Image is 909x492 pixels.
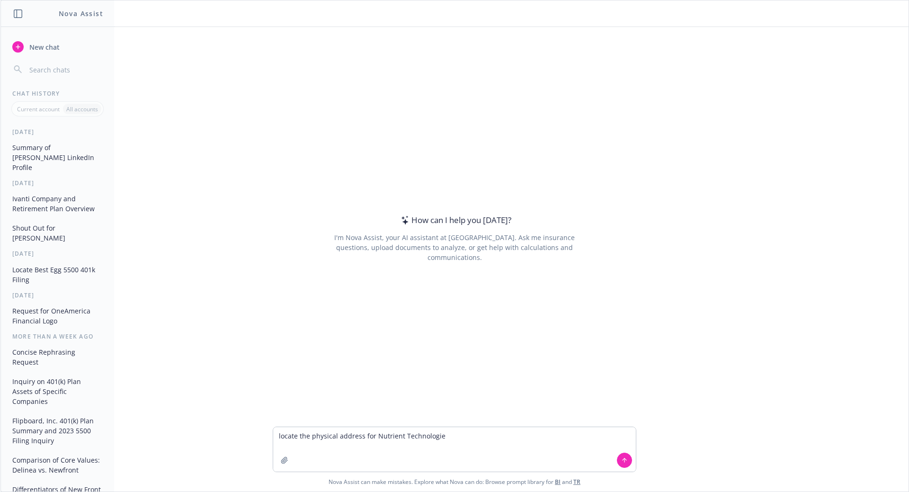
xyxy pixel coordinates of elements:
[9,38,107,55] button: New chat
[9,140,107,175] button: Summary of [PERSON_NAME] LinkedIn Profile
[273,427,636,472] textarea: locate the physical address for Nutrient Technologi
[321,233,588,262] div: I'm Nova Assist, your AI assistant at [GEOGRAPHIC_DATA]. Ask me insurance questions, upload docum...
[27,42,60,52] span: New chat
[1,291,114,299] div: [DATE]
[9,303,107,329] button: Request for OneAmerica Financial Logo
[9,220,107,246] button: Shout Out for [PERSON_NAME]
[9,262,107,287] button: Locate Best Egg 5500 401k Filing
[1,332,114,340] div: More than a week ago
[4,472,905,492] span: Nova Assist can make mistakes. Explore what Nova can do: Browse prompt library for and
[1,179,114,187] div: [DATE]
[66,105,98,113] p: All accounts
[27,63,103,76] input: Search chats
[9,374,107,409] button: Inquiry on 401(k) Plan Assets of Specific Companies
[573,478,580,486] a: TR
[9,452,107,478] button: Comparison of Core Values: Delinea vs. Newfront
[9,191,107,216] button: Ivanti Company and Retirement Plan Overview
[1,128,114,136] div: [DATE]
[9,344,107,370] button: Concise Rephrasing Request
[17,105,60,113] p: Current account
[1,89,114,98] div: Chat History
[1,250,114,258] div: [DATE]
[398,214,511,226] div: How can I help you [DATE]?
[555,478,561,486] a: BI
[59,9,103,18] h1: Nova Assist
[9,413,107,448] button: Flipboard, Inc. 401(k) Plan Summary and 2023 5500 Filing Inquiry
